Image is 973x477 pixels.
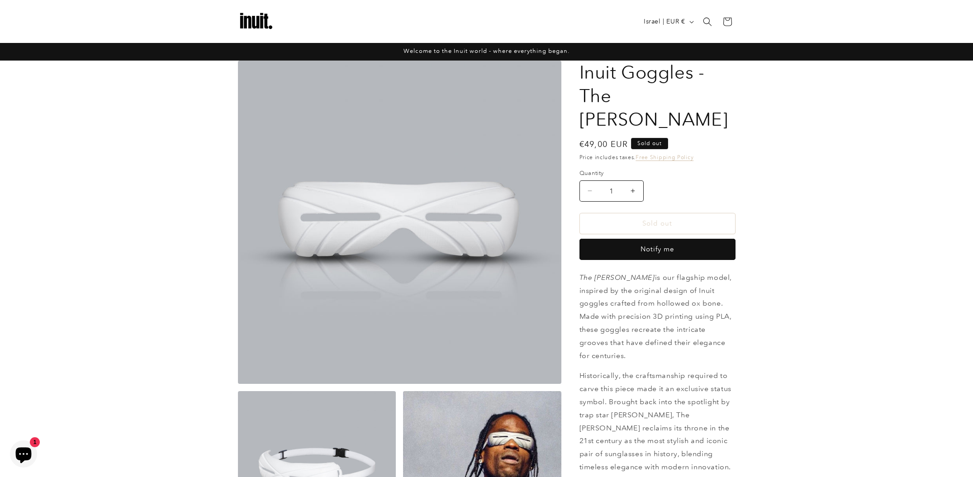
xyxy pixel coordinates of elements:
p: Historically, the craftsmanship required to carve this piece made it an exclusive status symbol. ... [579,369,736,473]
a: Free Shipping Policy [636,154,693,161]
button: Notify me [579,239,736,260]
em: The [PERSON_NAME] [579,273,655,282]
div: Announcement [238,43,736,60]
inbox-online-store-chat: Shopify online store chat [7,440,40,470]
h1: Inuit Goggles - The [PERSON_NAME] [579,61,736,131]
div: Price includes taxes. [579,153,736,162]
span: Welcome to the Inuit world - where everything began. [403,47,570,54]
img: Inuit Logo [238,4,274,40]
label: Quantity [579,169,736,178]
button: Sold out [579,213,736,234]
span: Israel | EUR € [644,17,685,26]
button: Israel | EUR € [638,13,697,30]
p: is our flagship model, inspired by the original design of Inuit goggles crafted from hollowed ox ... [579,271,736,363]
span: €49,00 EUR [579,138,628,150]
summary: Search [698,12,717,32]
span: Sold out [631,138,668,149]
